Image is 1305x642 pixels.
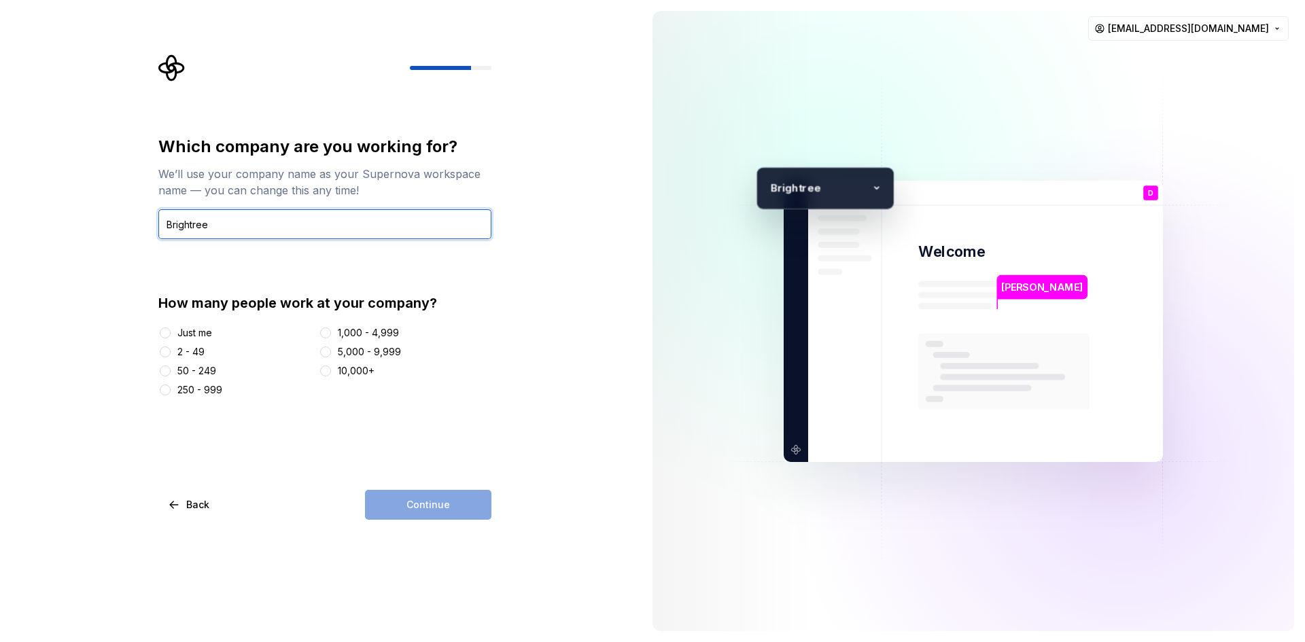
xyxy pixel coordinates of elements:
div: 250 - 999 [177,383,222,397]
svg: Supernova Logo [158,54,186,82]
button: [EMAIL_ADDRESS][DOMAIN_NAME] [1088,16,1289,41]
div: Which company are you working for? [158,136,491,158]
div: 1,000 - 4,999 [338,326,399,340]
div: 5,000 - 9,999 [338,345,401,359]
div: We’ll use your company name as your Supernova workspace name — you can change this any time! [158,166,491,198]
button: Back [158,490,221,520]
div: Just me [177,326,212,340]
div: How many people work at your company? [158,293,491,313]
p: rightree [778,179,867,196]
div: 50 - 249 [177,364,216,378]
p: [PERSON_NAME] [1001,279,1083,294]
p: Welcome [918,242,985,262]
p: B [763,179,777,196]
div: 10,000+ [338,364,375,378]
p: D [1148,189,1153,196]
div: 2 - 49 [177,345,205,359]
span: Back [186,498,209,512]
input: Company name [158,209,491,239]
span: [EMAIL_ADDRESS][DOMAIN_NAME] [1108,22,1269,35]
